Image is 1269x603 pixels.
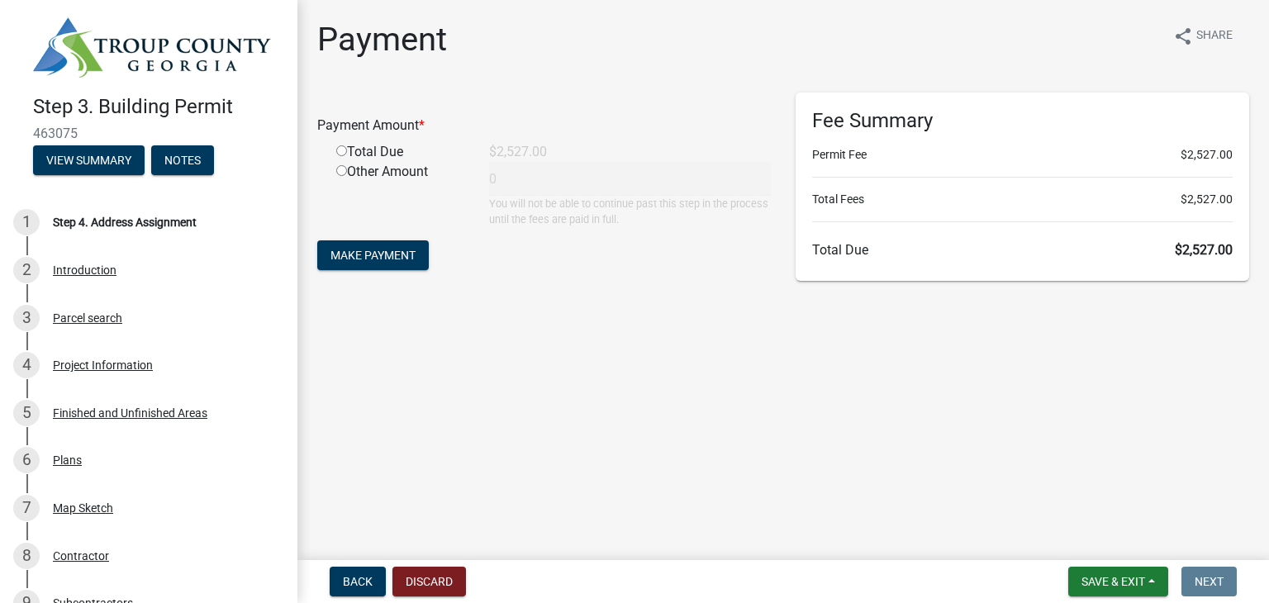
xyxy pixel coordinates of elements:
[53,407,207,419] div: Finished and Unfinished Areas
[317,20,447,59] h1: Payment
[53,359,153,371] div: Project Information
[330,567,386,596] button: Back
[812,146,1233,164] li: Permit Fee
[1195,575,1224,588] span: Next
[1181,146,1233,164] span: $2,527.00
[33,95,284,119] h4: Step 3. Building Permit
[151,145,214,175] button: Notes
[305,116,783,135] div: Payment Amount
[53,264,116,276] div: Introduction
[13,352,40,378] div: 4
[13,209,40,235] div: 1
[812,191,1233,208] li: Total Fees
[324,142,477,162] div: Total Due
[1068,567,1168,596] button: Save & Exit
[13,543,40,569] div: 8
[13,305,40,331] div: 3
[13,447,40,473] div: 6
[53,216,197,228] div: Step 4. Address Assignment
[1173,26,1193,46] i: share
[1196,26,1233,46] span: Share
[53,312,122,324] div: Parcel search
[324,162,477,227] div: Other Amount
[33,17,271,78] img: Troup County, Georgia
[392,567,466,596] button: Discard
[33,145,145,175] button: View Summary
[13,257,40,283] div: 2
[1160,20,1246,52] button: shareShare
[53,550,109,562] div: Contractor
[330,249,416,262] span: Make Payment
[13,400,40,426] div: 5
[1181,191,1233,208] span: $2,527.00
[33,126,264,141] span: 463075
[317,240,429,270] button: Make Payment
[53,454,82,466] div: Plans
[53,502,113,514] div: Map Sketch
[33,154,145,168] wm-modal-confirm: Summary
[151,154,214,168] wm-modal-confirm: Notes
[812,109,1233,133] h6: Fee Summary
[343,575,373,588] span: Back
[812,242,1233,258] h6: Total Due
[1181,567,1237,596] button: Next
[13,495,40,521] div: 7
[1081,575,1145,588] span: Save & Exit
[1175,242,1233,258] span: $2,527.00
